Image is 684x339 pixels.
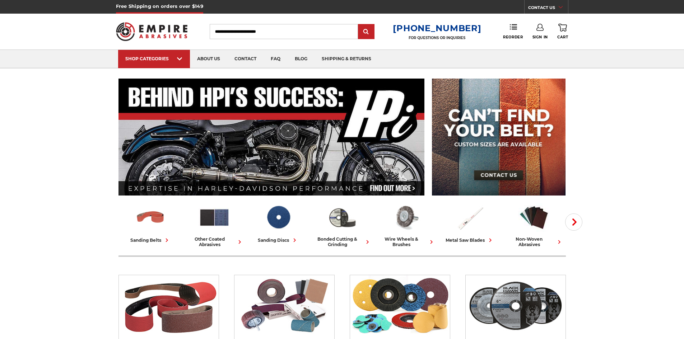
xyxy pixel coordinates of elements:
a: blog [288,50,315,68]
a: [PHONE_NUMBER] [393,23,481,33]
div: sanding belts [130,236,171,244]
div: sanding discs [258,236,298,244]
div: non-woven abrasives [505,236,563,247]
span: Reorder [503,35,523,39]
button: Next [565,213,582,231]
p: FOR QUESTIONS OR INQUIRIES [393,36,481,40]
img: promo banner for custom belts. [432,79,566,196]
a: bonded cutting & grinding [313,202,371,247]
img: Sanding Belts [119,275,219,336]
img: Sanding Belts [135,202,166,233]
a: metal saw blades [441,202,499,244]
img: Empire Abrasives [116,18,188,46]
a: faq [264,50,288,68]
img: Bonded Cutting & Grinding [326,202,358,233]
a: Cart [557,24,568,39]
a: Reorder [503,24,523,39]
span: Sign In [532,35,548,39]
img: Sanding Discs [350,275,450,336]
a: sanding discs [249,202,307,244]
img: Sanding Discs [262,202,294,233]
div: wire wheels & brushes [377,236,435,247]
img: Wire Wheels & Brushes [390,202,422,233]
div: bonded cutting & grinding [313,236,371,247]
a: contact [227,50,264,68]
div: metal saw blades [446,236,494,244]
a: non-woven abrasives [505,202,563,247]
span: Cart [557,35,568,39]
img: Non-woven Abrasives [518,202,550,233]
div: other coated abrasives [185,236,243,247]
a: CONTACT US [528,4,568,14]
img: Other Coated Abrasives [234,275,334,336]
img: Banner for an interview featuring Horsepower Inc who makes Harley performance upgrades featured o... [118,79,425,196]
a: shipping & returns [315,50,378,68]
a: about us [190,50,227,68]
img: Bonded Cutting & Grinding [466,275,566,336]
a: other coated abrasives [185,202,243,247]
a: wire wheels & brushes [377,202,435,247]
img: Other Coated Abrasives [199,202,230,233]
a: sanding belts [121,202,180,244]
input: Submit [359,25,373,39]
div: SHOP CATEGORIES [125,56,183,61]
img: Metal Saw Blades [454,202,486,233]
